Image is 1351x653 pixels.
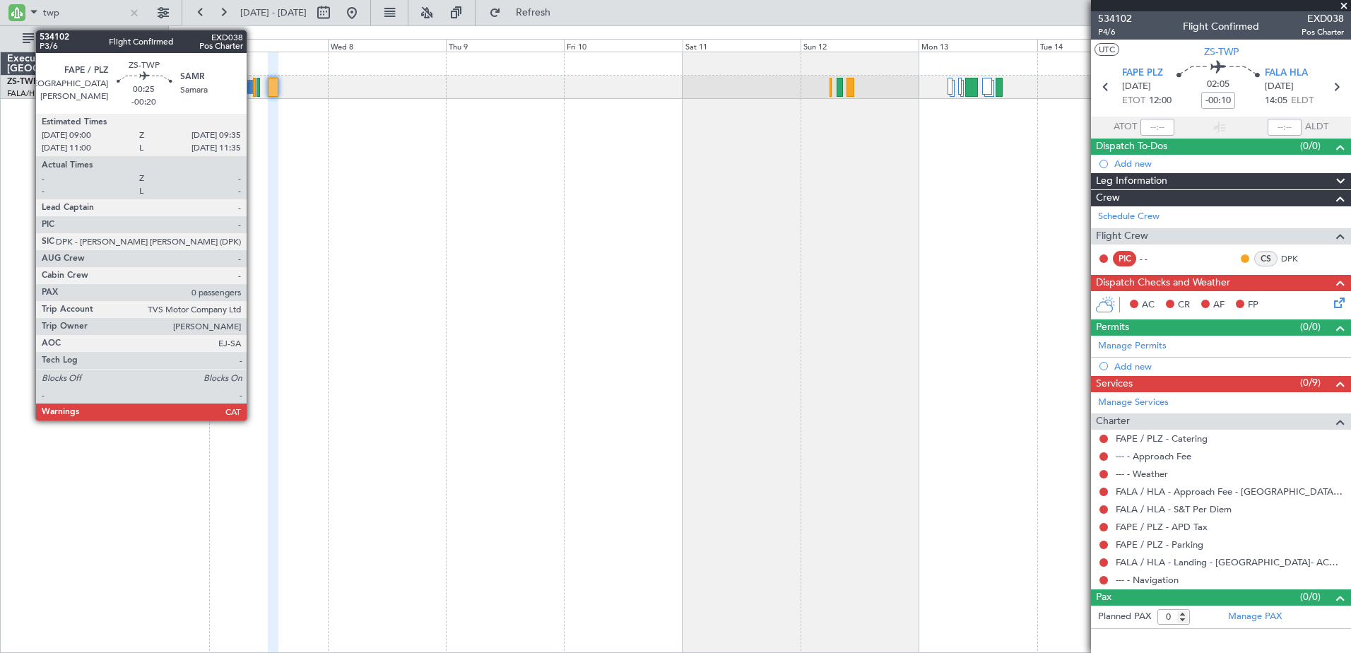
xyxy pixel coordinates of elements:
[1122,66,1163,81] span: FAPE PLZ
[1098,396,1169,410] a: Manage Services
[1213,298,1225,312] span: AF
[1116,486,1344,498] a: FALA / HLA - Approach Fee - [GEOGRAPHIC_DATA]- ACC # 1800
[43,2,124,23] input: A/C (Reg. or Type)
[1095,43,1119,56] button: UTC
[209,39,327,52] div: Tue 7
[1149,94,1172,108] span: 12:00
[1096,139,1167,155] span: Dispatch To-Dos
[1265,80,1294,94] span: [DATE]
[1302,11,1344,26] span: EXD038
[1300,139,1321,153] span: (0/0)
[1096,275,1230,291] span: Dispatch Checks and Weather
[1302,26,1344,38] span: Pos Charter
[1114,158,1344,170] div: Add new
[1122,80,1151,94] span: [DATE]
[1265,66,1308,81] span: FALA HLA
[240,6,307,19] span: [DATE] - [DATE]
[1116,521,1208,533] a: FAPE / PLZ - APD Tax
[1114,360,1344,372] div: Add new
[1114,120,1137,134] span: ATOT
[1096,589,1111,606] span: Pax
[801,39,919,52] div: Sun 12
[564,39,682,52] div: Fri 10
[1096,173,1167,189] span: Leg Information
[171,28,195,40] div: [DATE]
[7,78,38,86] span: ZS-TWP
[7,78,89,86] a: ZS-TWPKing Air 260
[7,88,45,99] a: FALA/HLA
[1116,539,1203,551] a: FAPE / PLZ - Parking
[1116,503,1232,515] a: FALA / HLA - S&T Per Diem
[1228,610,1282,624] a: Manage PAX
[1300,589,1321,604] span: (0/0)
[1305,120,1328,134] span: ALDT
[1116,468,1168,480] a: --- - Weather
[1178,298,1190,312] span: CR
[1098,210,1160,224] a: Schedule Crew
[1140,119,1174,136] input: --:--
[1207,78,1229,92] span: 02:05
[1096,228,1148,245] span: Flight Crew
[1281,252,1313,265] a: DPK
[1098,26,1132,38] span: P4/6
[1098,339,1167,353] a: Manage Permits
[483,1,567,24] button: Refresh
[1096,376,1133,392] span: Services
[1300,319,1321,334] span: (0/0)
[1248,298,1258,312] span: FP
[1300,375,1321,390] span: (0/9)
[16,28,153,50] button: All Aircraft
[1037,39,1155,52] div: Tue 14
[1113,251,1136,266] div: PIC
[1254,251,1278,266] div: CS
[1183,19,1259,34] div: Flight Confirmed
[328,39,446,52] div: Wed 8
[1142,298,1155,312] span: AC
[1122,94,1145,108] span: ETOT
[446,39,564,52] div: Thu 9
[1140,252,1172,265] div: - -
[1116,556,1344,568] a: FALA / HLA - Landing - [GEOGRAPHIC_DATA]- ACC # 1800
[1096,319,1129,336] span: Permits
[1096,413,1130,430] span: Charter
[1116,433,1208,445] a: FAPE / PLZ - Catering
[37,34,149,44] span: All Aircraft
[1116,574,1179,586] a: --- - Navigation
[919,39,1037,52] div: Mon 13
[1098,610,1151,624] label: Planned PAX
[1291,94,1314,108] span: ELDT
[1096,190,1120,206] span: Crew
[1098,11,1132,26] span: 534102
[1204,45,1239,59] span: ZS-TWP
[504,8,563,18] span: Refresh
[683,39,801,52] div: Sat 11
[1265,94,1287,108] span: 14:05
[1116,450,1191,462] a: --- - Approach Fee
